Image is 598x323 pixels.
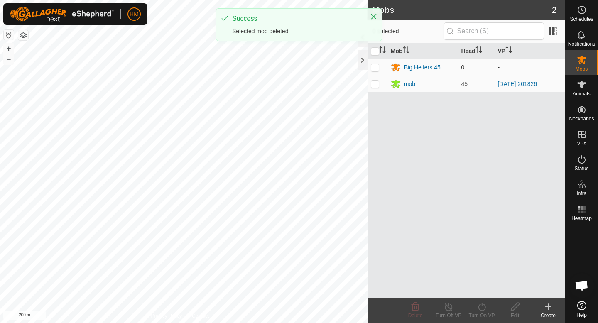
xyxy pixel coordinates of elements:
a: Privacy Policy [151,312,182,320]
p-sorticon: Activate to sort [379,48,386,54]
div: Edit [498,312,532,319]
a: Help [565,298,598,321]
div: Turn On VP [465,312,498,319]
span: Schedules [570,17,593,22]
div: Create [532,312,565,319]
span: Animals [573,91,591,96]
span: 45 [461,81,468,87]
p-sorticon: Activate to sort [505,48,512,54]
span: Notifications [568,42,595,46]
div: Turn Off VP [432,312,465,319]
span: Mobs [576,66,588,71]
a: Contact Us [192,312,216,320]
span: Delete [408,313,423,318]
button: Map Layers [18,30,28,40]
span: Neckbands [569,116,594,121]
button: – [4,54,14,64]
div: Open chat [569,273,594,298]
div: Success [232,14,362,24]
span: Help [576,313,587,318]
button: + [4,44,14,54]
span: Infra [576,191,586,196]
span: 0 selected [373,27,444,36]
a: [DATE] 201826 [498,81,537,87]
span: VPs [577,141,586,146]
div: Selected mob deleted [232,27,362,36]
th: Head [458,43,494,59]
button: Reset Map [4,30,14,40]
button: Close [368,11,380,22]
span: HM [130,10,139,19]
span: 2 [552,4,556,16]
span: 0 [461,64,464,71]
td: - [494,59,565,76]
div: mob [404,80,415,88]
input: Search (S) [444,22,544,40]
p-sorticon: Activate to sort [403,48,409,54]
h2: Mobs [373,5,552,15]
img: Gallagher Logo [10,7,114,22]
div: Big Heifers 45 [404,63,441,72]
th: VP [494,43,565,59]
span: Status [574,166,588,171]
p-sorticon: Activate to sort [475,48,482,54]
th: Mob [387,43,458,59]
span: Heatmap [571,216,592,221]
